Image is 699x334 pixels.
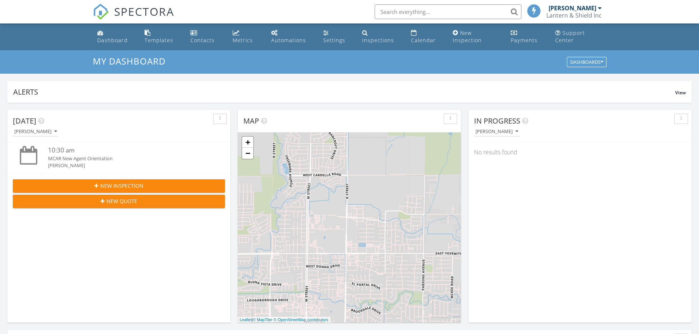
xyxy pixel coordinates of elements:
div: [PERSON_NAME] [549,4,596,12]
div: Inspections [362,37,394,44]
div: No results found [469,142,692,162]
span: New Quote [106,197,137,205]
div: Templates [145,37,173,44]
a: Calendar [408,26,444,47]
a: Zoom in [242,137,253,148]
button: Dashboards [567,57,607,67]
div: MCAR New Agent Orientation [48,155,207,162]
span: My Dashboard [93,55,165,67]
div: Alerts [13,87,675,97]
a: Zoom out [242,148,253,159]
a: Payments [508,26,546,47]
span: View [675,89,686,96]
a: Settings [320,26,353,47]
button: New Inspection [13,179,225,192]
span: Map [243,116,259,126]
div: [PERSON_NAME] [14,129,57,134]
div: Automations [271,37,306,44]
div: 10:30 am [48,146,207,155]
span: [DATE] [13,116,36,126]
button: [PERSON_NAME] [13,127,58,137]
div: [PERSON_NAME] [48,162,207,169]
span: SPECTORA [114,4,174,19]
div: Dashboards [570,60,603,65]
a: Dashboard [94,26,136,47]
div: Support Center [555,29,585,44]
div: Dashboard [97,37,128,44]
div: New Inspection [453,29,482,44]
button: New Quote [13,195,225,208]
div: Payments [511,37,538,44]
div: Calendar [411,37,436,44]
a: © OpenStreetMap contributors [274,318,328,322]
div: | [238,317,330,323]
div: Contacts [190,37,215,44]
a: New Inspection [450,26,502,47]
a: Contacts [188,26,224,47]
div: [PERSON_NAME] [476,129,518,134]
input: Search everything... [375,4,521,19]
a: Leaflet [240,318,252,322]
a: Templates [142,26,182,47]
div: Lantern & Shield Inc [546,12,602,19]
div: Settings [323,37,345,44]
span: In Progress [474,116,520,126]
a: © MapTiler [253,318,273,322]
img: The Best Home Inspection Software - Spectora [93,4,109,20]
button: [PERSON_NAME] [474,127,520,137]
a: Automations (Basic) [268,26,314,47]
span: New Inspection [100,182,143,190]
a: Metrics [230,26,262,47]
a: Support Center [552,26,605,47]
a: SPECTORA [93,10,174,25]
a: Inspections [359,26,402,47]
div: Metrics [233,37,253,44]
